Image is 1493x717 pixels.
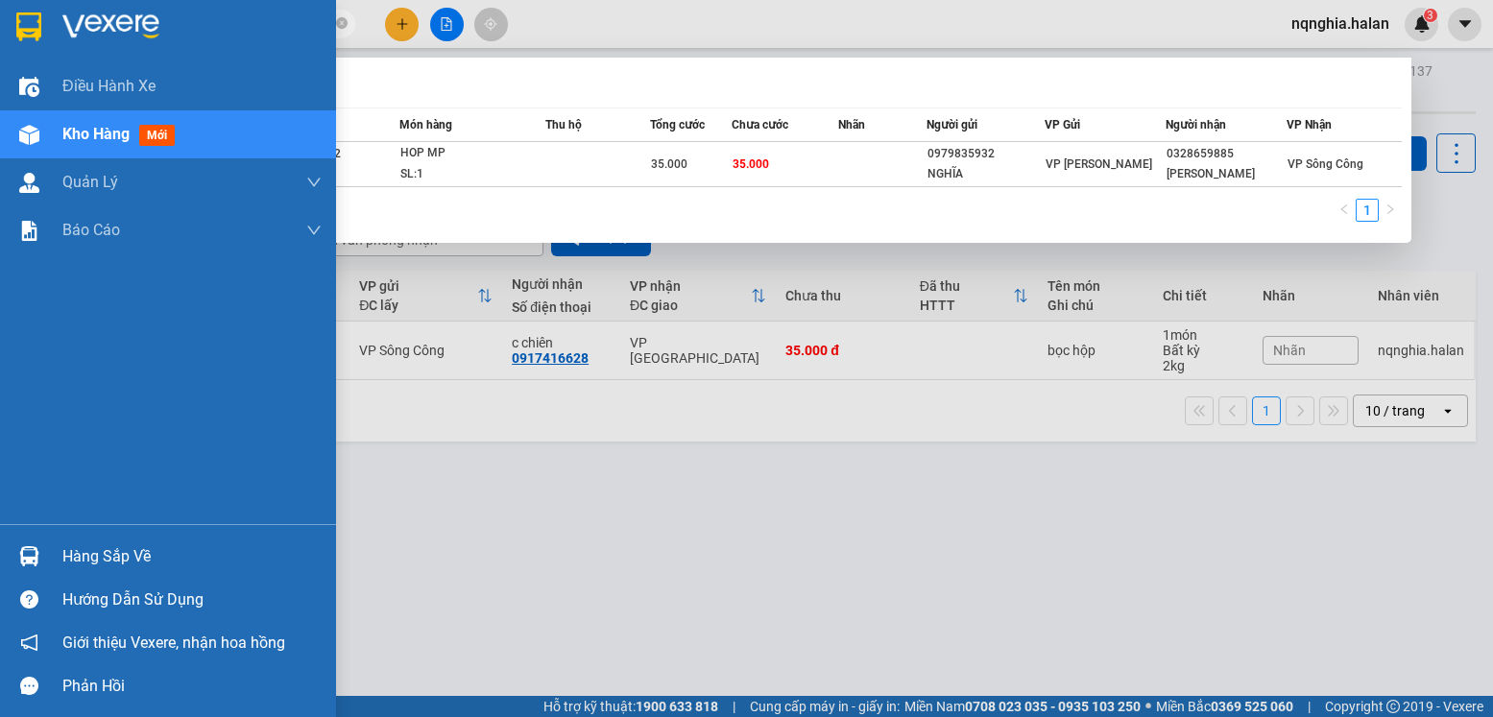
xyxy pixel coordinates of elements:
span: Giới thiệu Vexere, nhận hoa hồng [62,631,285,655]
span: right [1385,203,1396,215]
span: Nhãn [838,118,865,131]
div: NGHĨA [927,164,1045,184]
span: Kho hàng [62,125,130,143]
a: 1 [1357,200,1378,221]
span: Điều hành xe [62,74,156,98]
span: Tổng cước [650,118,705,131]
li: Next Page [1379,199,1402,222]
div: SL: 1 [400,164,544,185]
span: mới [139,125,175,146]
span: VP Sông Công [1288,157,1363,171]
button: right [1379,199,1402,222]
span: left [1338,203,1350,215]
span: 35.000 [733,157,769,171]
img: logo.jpg [24,24,168,120]
span: Thu hộ [545,118,582,131]
b: GỬI : VP Sông Công [24,131,257,162]
li: 271 - [PERSON_NAME] - [GEOGRAPHIC_DATA] - [GEOGRAPHIC_DATA] [180,47,803,71]
img: solution-icon [19,221,39,241]
span: Chưa cước [732,118,788,131]
span: close-circle [336,17,348,29]
span: notification [20,633,38,652]
img: warehouse-icon [19,77,39,97]
span: message [20,677,38,695]
img: warehouse-icon [19,546,39,566]
div: HOP MP [400,143,544,164]
img: warehouse-icon [19,125,39,145]
span: question-circle [20,590,38,609]
div: 0328659885 [1167,144,1286,164]
span: VP [PERSON_NAME] [1046,157,1152,171]
div: [PERSON_NAME] [1167,164,1286,184]
span: close-circle [336,15,348,34]
img: warehouse-icon [19,173,39,193]
span: VP Gửi [1045,118,1080,131]
span: down [306,175,322,190]
span: VP Nhận [1287,118,1332,131]
span: Món hàng [399,118,452,131]
div: 0979835932 [927,144,1045,164]
img: logo-vxr [16,12,41,41]
span: 35.000 [651,157,687,171]
span: Báo cáo [62,218,120,242]
span: Người gửi [927,118,977,131]
div: Phản hồi [62,672,322,701]
li: 1 [1356,199,1379,222]
div: Hướng dẫn sử dụng [62,586,322,614]
button: left [1333,199,1356,222]
span: Quản Lý [62,170,118,194]
span: Người nhận [1166,118,1226,131]
li: Previous Page [1333,199,1356,222]
div: Hàng sắp về [62,542,322,571]
span: down [306,223,322,238]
